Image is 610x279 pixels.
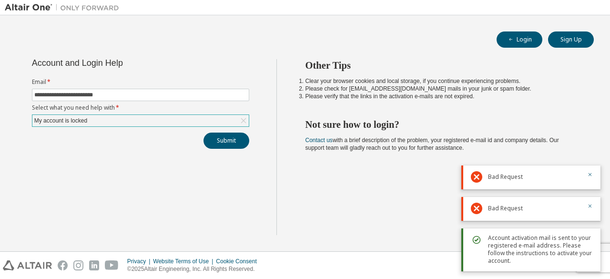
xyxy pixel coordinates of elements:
div: Privacy [127,258,153,265]
button: Login [497,31,542,48]
h2: Not sure how to login? [305,118,577,131]
div: My account is locked [32,115,249,126]
li: Please check for [EMAIL_ADDRESS][DOMAIN_NAME] mails in your junk or spam folder. [305,85,577,93]
img: facebook.svg [58,260,68,270]
img: linkedin.svg [89,260,99,270]
span: with a brief description of the problem, your registered e-mail id and company details. Our suppo... [305,137,559,151]
div: Website Terms of Use [153,258,216,265]
img: altair_logo.svg [3,260,52,270]
button: Submit [203,133,249,149]
a: Contact us [305,137,333,144]
span: Bad Request [488,205,523,212]
li: Please verify that the links in the activation e-mails are not expired. [305,93,577,100]
img: instagram.svg [73,260,83,270]
img: youtube.svg [105,260,119,270]
div: Account and Login Help [32,59,206,67]
span: Account activation mail is sent to your registered e-mail address. Please follow the instructions... [488,234,593,265]
div: Cookie Consent [216,258,262,265]
label: Select what you need help with [32,104,249,112]
h2: Other Tips [305,59,577,72]
p: © 2025 Altair Engineering, Inc. All Rights Reserved. [127,265,263,273]
img: Altair One [5,3,124,12]
label: Email [32,78,249,86]
div: My account is locked [33,115,89,126]
span: Bad Request [488,173,523,181]
li: Clear your browser cookies and local storage, if you continue experiencing problems. [305,77,577,85]
button: Sign Up [548,31,594,48]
